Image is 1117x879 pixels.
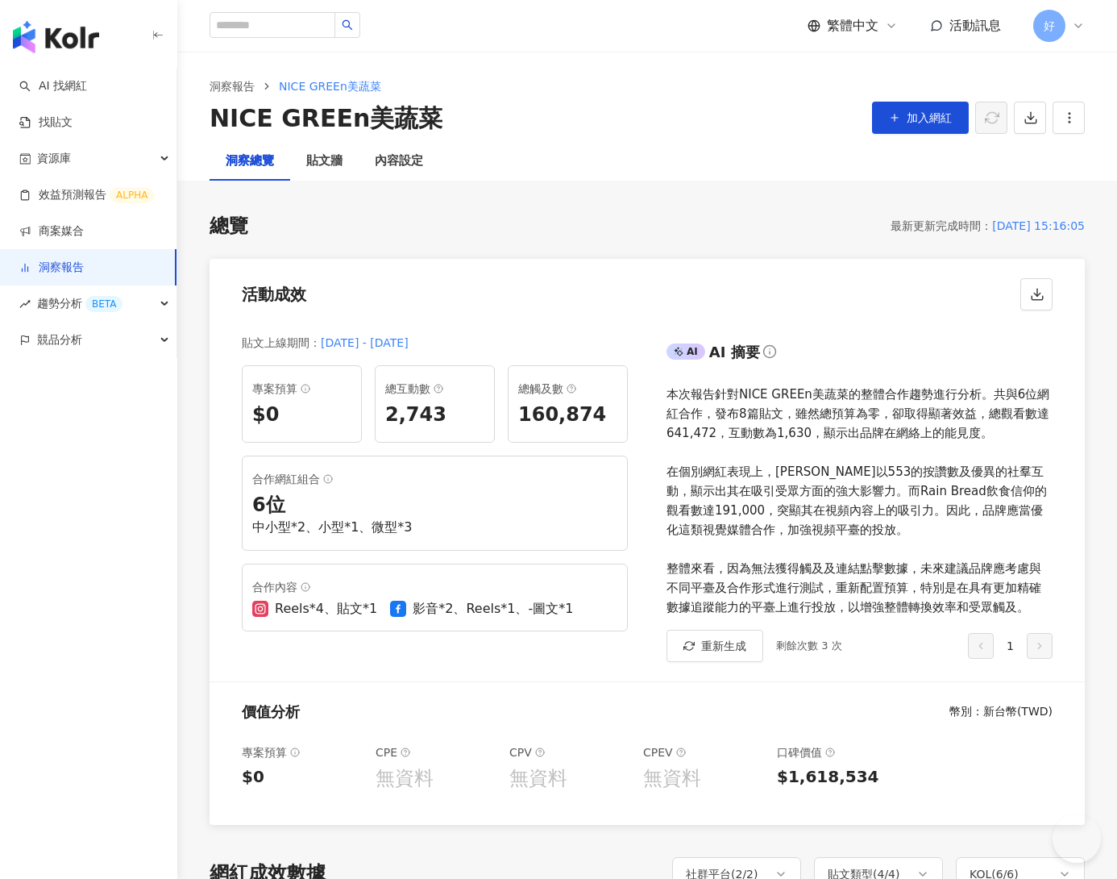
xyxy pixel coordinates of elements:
[13,21,99,53] img: logo
[242,765,363,788] div: $0
[643,765,764,793] div: 無資料
[19,115,73,131] a: 找貼文
[992,216,1085,235] div: [DATE] 15:16:05
[210,213,248,240] div: 總覽
[19,260,84,276] a: 洞察報告
[37,322,82,358] span: 競品分析
[242,743,363,762] div: 專案預算
[968,633,1053,659] div: 1
[518,379,617,398] div: 總觸及數
[376,765,496,793] div: 無資料
[342,19,353,31] span: search
[375,152,423,171] div: 內容設定
[206,77,258,95] a: 洞察報告
[518,402,617,429] div: 160,874
[949,704,1053,720] div: 幣別 ： 新台幣 ( TWD )
[376,743,496,762] div: CPE
[666,344,705,360] div: AI
[872,102,969,134] button: 加入網紅
[19,298,31,310] span: rise
[19,78,87,94] a: searchAI 找網紅
[1044,17,1055,35] span: 好
[776,638,842,654] div: 剩餘次數 3 次
[709,342,760,362] div: AI 摘要
[252,519,617,536] div: 中小型*2、小型*1、微型*3
[19,223,84,240] a: 商案媒合
[226,152,274,171] div: 洞察總覽
[242,283,306,306] div: 活動成效
[509,765,630,793] div: 無資料
[827,17,878,35] span: 繁體中文
[321,333,409,352] div: [DATE] - [DATE]
[210,102,442,135] div: NICE GREEn美蔬菜
[907,111,952,124] span: 加入網紅
[275,600,377,618] div: Reels*4、貼文*1
[85,296,122,312] div: BETA
[252,469,617,489] div: 合作網紅組合
[279,80,381,93] span: NICE GREEn美蔬菜
[666,630,763,662] button: 重新生成
[643,743,764,762] div: CPEV
[252,402,351,429] div: $0
[777,765,898,788] div: $1,618,534
[777,743,898,762] div: 口碑價值
[19,187,154,203] a: 效益預測報告ALPHA
[1053,814,1101,863] iframe: Help Scout Beacon - Open
[701,639,746,652] span: 重新生成
[252,577,617,597] div: 合作內容
[666,385,1053,617] div: 本次報告針對NICE GREEn美蔬菜的整體合作趨勢進行分析。共與6位網紅合作，發布8篇貼文，雖然總預算為零，卻取得顯著效益，總觀看數達641,472，互動數為1,630，顯示出品牌在網絡上的能...
[242,702,300,722] div: 價值分析
[666,340,1053,372] div: AIAI 摘要
[252,492,617,519] div: 6 位
[252,379,351,398] div: 專案預算
[509,743,630,762] div: CPV
[949,18,1001,33] span: 活動訊息
[385,402,484,429] div: 2,743
[891,216,992,235] div: 最新更新完成時間 ：
[242,333,321,352] div: 貼文上線期間 ：
[37,140,71,177] span: 資源庫
[413,600,573,618] div: 影音*2、Reels*1、-圖文*1
[37,285,122,322] span: 趨勢分析
[306,152,343,171] div: 貼文牆
[385,379,484,398] div: 總互動數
